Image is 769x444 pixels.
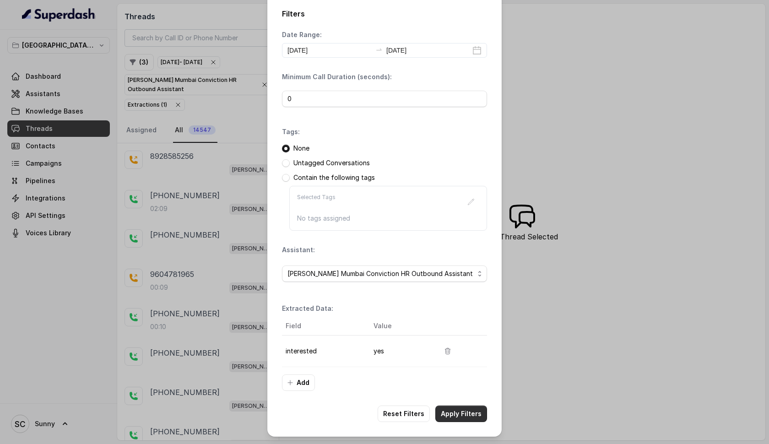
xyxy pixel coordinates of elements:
button: [PERSON_NAME] Mumbai Conviction HR Outbound Assistant [282,265,487,282]
p: Tags: [282,127,300,136]
td: interested [282,336,366,367]
span: swap-right [375,46,383,53]
p: Date Range: [282,30,322,39]
p: Contain the following tags [293,173,375,182]
p: Assistant: [282,245,315,254]
button: Apply Filters [435,406,487,422]
button: Add [282,374,315,391]
input: End date [386,45,471,55]
span: [PERSON_NAME] Mumbai Conviction HR Outbound Assistant [287,268,474,279]
p: None [293,144,309,153]
p: Untagged Conversations [293,158,370,168]
p: Minimum Call Duration (seconds): [282,72,392,81]
span: to [375,46,383,53]
p: Selected Tags [297,194,336,210]
p: No tags assigned [297,214,479,223]
input: Start date [287,45,372,55]
button: Reset Filters [378,406,430,422]
th: Value [366,317,432,336]
p: Extracted Data: [282,304,333,313]
th: Field [282,317,366,336]
td: yes [366,336,432,367]
h2: Filters [282,8,487,19]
